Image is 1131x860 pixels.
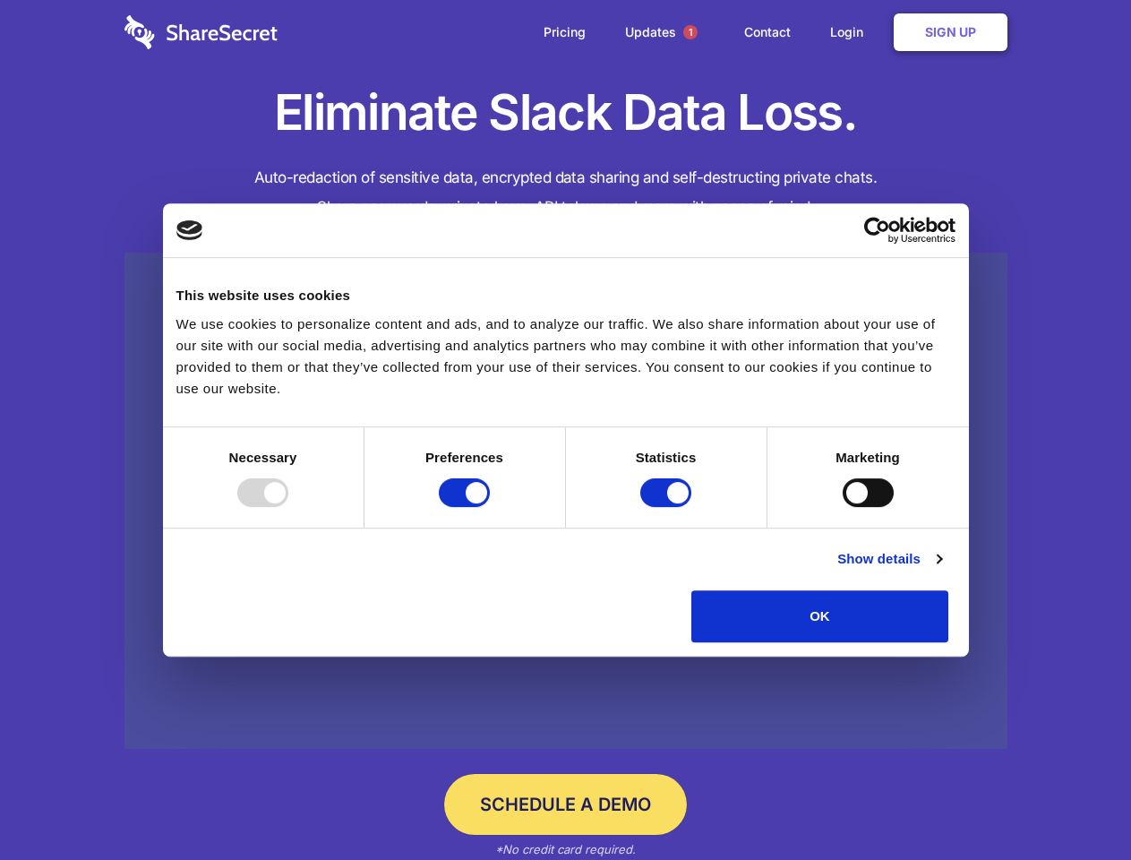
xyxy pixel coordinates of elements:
h4: Auto-redaction of sensitive data, encrypted data sharing and self-destructing private chats. Shar... [124,163,1007,222]
strong: Necessary [229,450,297,465]
img: logo-wordmark-white-trans-d4663122ce5f474addd5e946df7df03e33cb6a1c49d2221995e7729f52c070b2.svg [124,15,278,49]
a: Sign Up [894,13,1007,51]
strong: Marketing [835,450,900,465]
a: Wistia video thumbnail [124,253,1007,750]
em: *No credit card required. [495,842,636,856]
button: OK [691,590,948,642]
a: Show details [837,548,941,570]
strong: Statistics [636,450,697,465]
h1: Eliminate Slack Data Loss. [124,81,1007,145]
a: Usercentrics Cookiebot - opens in a new window [799,217,955,244]
img: logo [176,220,203,240]
div: We use cookies to personalize content and ads, and to analyze our traffic. We also share informat... [176,314,955,400]
a: Login [812,4,890,60]
div: This website uses cookies [176,285,955,306]
a: Schedule a Demo [444,774,687,835]
a: Pricing [526,4,604,60]
span: 1 [683,25,698,39]
a: Contact [726,4,809,60]
strong: Preferences [425,450,503,465]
